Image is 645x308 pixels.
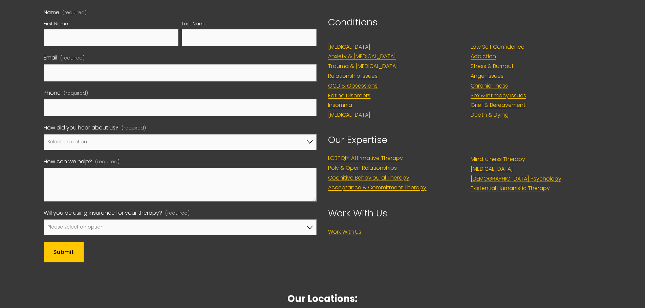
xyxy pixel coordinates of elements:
span: Phone [44,88,61,98]
span: Name [44,8,59,18]
a: [MEDICAL_DATA] [328,42,370,52]
span: How did you hear about us? [44,123,119,133]
span: (required) [122,124,146,133]
div: Last Name [182,20,317,29]
div: First Name [44,20,178,29]
span: Submit [53,248,74,256]
span: (required) [62,10,87,15]
a: Anxiety & [MEDICAL_DATA] [328,52,396,62]
a: Poly & Open Relationships [328,163,397,173]
a: Death & Dying [471,110,509,120]
span: (required) [64,89,88,98]
span: Email [44,53,57,63]
a: Addiction [471,52,496,62]
a: Eating Disorders [328,91,370,101]
a: Work With Us [328,227,361,237]
p: Our Expertise [328,132,459,148]
a: Acceptance & Commitment Therapy [328,183,426,193]
a: Mindfulness Therapy [471,155,525,164]
a: Existential Humanistic Therapy [471,184,550,193]
p: Work With Us [328,205,601,221]
button: SubmitSubmit [44,242,84,262]
span: (required) [165,209,190,218]
a: Cognitive Behavioural Therapy [328,173,409,183]
a: Trauma & [MEDICAL_DATA] [328,62,398,71]
a: Low Self Confidence [471,42,524,52]
p: Conditions [328,14,601,30]
a: OCD & Obsessions [328,81,378,91]
a: Relationship Issues [328,71,378,81]
select: How did you hear about us? [44,134,317,150]
a: [MEDICAL_DATA] [471,164,513,174]
a: Anger Issues [471,71,503,81]
span: (required) [95,158,120,166]
span: (required) [60,54,85,63]
a: [DEMOGRAPHIC_DATA] Psychology [471,174,561,184]
a: Sex & Intimacy Issues [471,91,526,101]
a: [MEDICAL_DATA] [328,110,370,120]
select: Will you be using insurance for your therapy? [44,219,317,235]
span: How can we help? [44,157,92,167]
a: Chronic Illness [471,81,508,91]
strong: Our Locations: [287,292,358,305]
span: Will you be using insurance for your therapy? [44,208,162,218]
a: Stress & Burnout [471,62,514,71]
a: LGBTQI+ Affirmative Therapy [328,153,403,163]
a: Insomnia [328,100,352,110]
a: Grief & Bereavement [471,100,525,110]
